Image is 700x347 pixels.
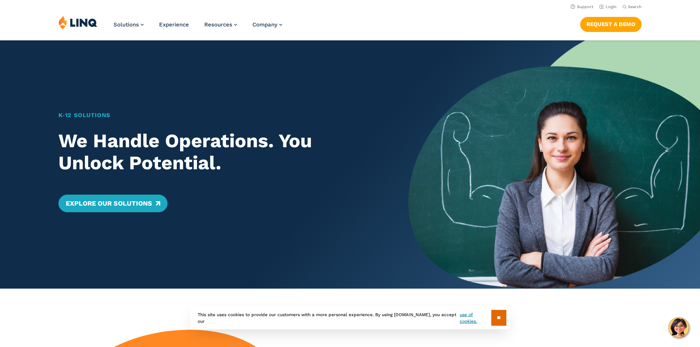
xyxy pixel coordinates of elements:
[204,21,237,28] a: Resources
[58,111,380,120] h1: K‑12 Solutions
[580,17,642,32] a: Request a Demo
[58,15,97,29] img: LINQ | K‑12 Software
[159,21,189,28] a: Experience
[460,311,491,325] a: use of cookies.
[599,4,617,9] a: Login
[58,130,380,174] h2: We Handle Operations. You Unlock Potential.
[622,4,642,10] button: Open Search Bar
[571,4,593,9] a: Support
[580,15,642,32] nav: Button Navigation
[204,21,232,28] span: Resources
[408,40,700,289] img: Home Banner
[114,21,144,28] a: Solutions
[252,21,277,28] span: Company
[58,195,168,212] a: Explore Our Solutions
[628,4,642,9] span: Search
[114,21,139,28] span: Solutions
[668,317,689,338] button: Hello, have a question? Let’s chat.
[114,15,282,40] nav: Primary Navigation
[252,21,282,28] a: Company
[190,306,510,329] div: This site uses cookies to provide our customers with a more personal experience. By using [DOMAIN...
